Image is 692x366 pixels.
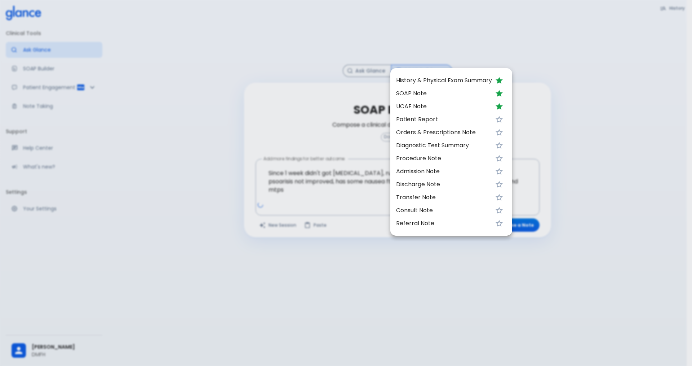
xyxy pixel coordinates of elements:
span: Discharge Note [396,180,492,189]
button: Favorite [492,164,506,179]
button: Favorite [492,138,506,153]
button: Favorite [492,151,506,166]
button: Unfavorite [492,73,506,88]
button: Unfavorite [492,86,506,101]
button: Favorite [492,112,506,127]
span: Orders & Prescriptions Note [396,128,492,137]
button: Favorite [492,177,506,192]
span: Procedure Note [396,154,492,163]
span: Referral Note [396,219,492,228]
span: Consult Note [396,206,492,215]
button: Favorite [492,190,506,205]
span: History & Physical Exam Summary [396,76,492,85]
button: Unfavorite [492,99,506,114]
span: Patient Report [396,115,492,124]
span: Admission Note [396,167,492,176]
button: Favorite [492,125,506,140]
span: Transfer Note [396,193,492,202]
span: UCAF Note [396,102,492,111]
span: SOAP Note [396,89,492,98]
span: Diagnostic Test Summary [396,141,492,150]
button: Favorite [492,203,506,218]
button: Favorite [492,216,506,231]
